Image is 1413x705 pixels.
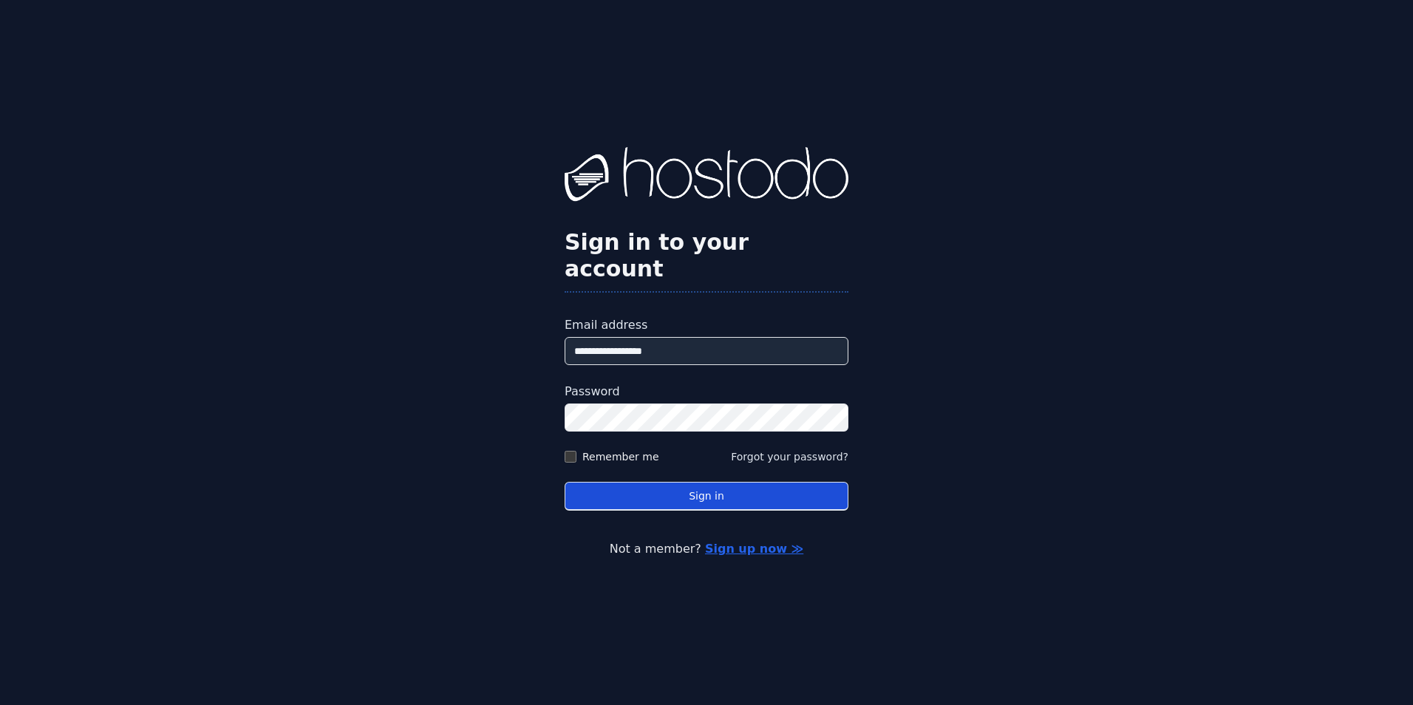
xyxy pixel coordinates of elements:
[565,229,848,282] h2: Sign in to your account
[565,316,848,334] label: Email address
[582,449,659,464] label: Remember me
[705,542,803,556] a: Sign up now ≫
[731,449,848,464] button: Forgot your password?
[565,147,848,206] img: Hostodo
[71,540,1342,558] p: Not a member?
[565,482,848,511] button: Sign in
[565,383,848,401] label: Password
